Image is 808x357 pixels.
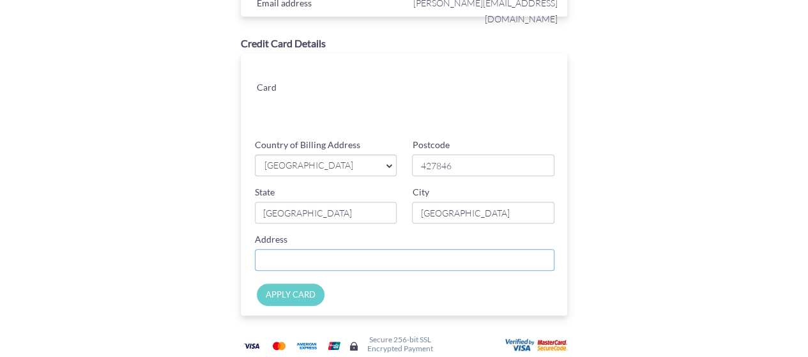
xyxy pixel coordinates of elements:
[412,186,429,199] label: City
[257,284,324,306] input: APPLY CARD
[255,233,287,246] label: Address
[263,159,376,172] span: [GEOGRAPHIC_DATA]
[321,338,347,354] img: Union Pay
[447,95,556,118] iframe: Secure card security code input frame
[255,139,360,151] label: Country of Billing Address
[349,341,359,351] img: Secure lock
[337,95,445,118] iframe: Secure card expiration date input frame
[239,338,264,354] img: Visa
[247,79,327,98] div: Card
[412,139,449,151] label: Postcode
[266,338,292,354] img: Mastercard
[505,338,569,353] img: User card
[241,36,568,51] div: Credit Card Details
[255,186,275,199] label: State
[294,338,319,354] img: American Express
[255,155,397,176] a: [GEOGRAPHIC_DATA]
[367,335,433,352] h6: Secure 256-bit SSL Encrypted Payment
[337,66,556,89] iframe: Secure card number input frame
